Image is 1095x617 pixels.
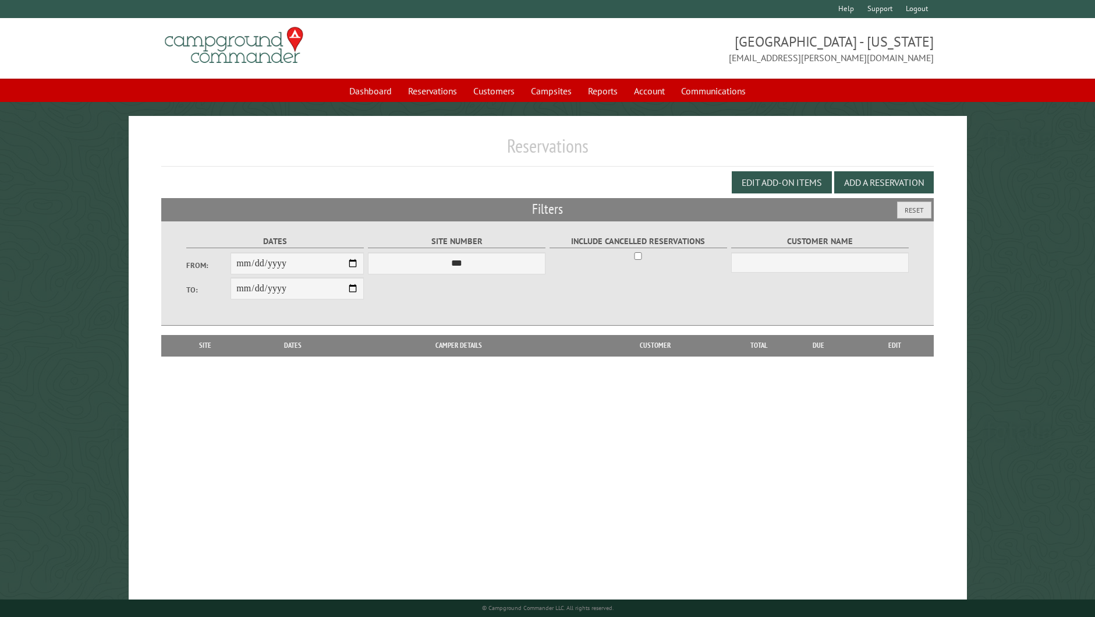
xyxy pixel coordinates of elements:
[782,335,855,356] th: Due
[243,335,342,356] th: Dates
[581,80,625,102] a: Reports
[368,235,546,248] label: Site Number
[401,80,464,102] a: Reservations
[466,80,522,102] a: Customers
[550,235,728,248] label: Include Cancelled Reservations
[186,235,364,248] label: Dates
[186,284,231,295] label: To:
[674,80,753,102] a: Communications
[834,171,934,193] button: Add a Reservation
[524,80,579,102] a: Campsites
[186,260,231,271] label: From:
[731,235,909,248] label: Customer Name
[735,335,782,356] th: Total
[342,80,399,102] a: Dashboard
[732,171,832,193] button: Edit Add-on Items
[343,335,575,356] th: Camper Details
[161,135,934,167] h1: Reservations
[161,198,934,220] h2: Filters
[482,604,614,612] small: © Campground Commander LLC. All rights reserved.
[167,335,243,356] th: Site
[161,23,307,68] img: Campground Commander
[575,335,735,356] th: Customer
[548,32,934,65] span: [GEOGRAPHIC_DATA] - [US_STATE] [EMAIL_ADDRESS][PERSON_NAME][DOMAIN_NAME]
[627,80,672,102] a: Account
[897,202,931,218] button: Reset
[855,335,934,356] th: Edit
